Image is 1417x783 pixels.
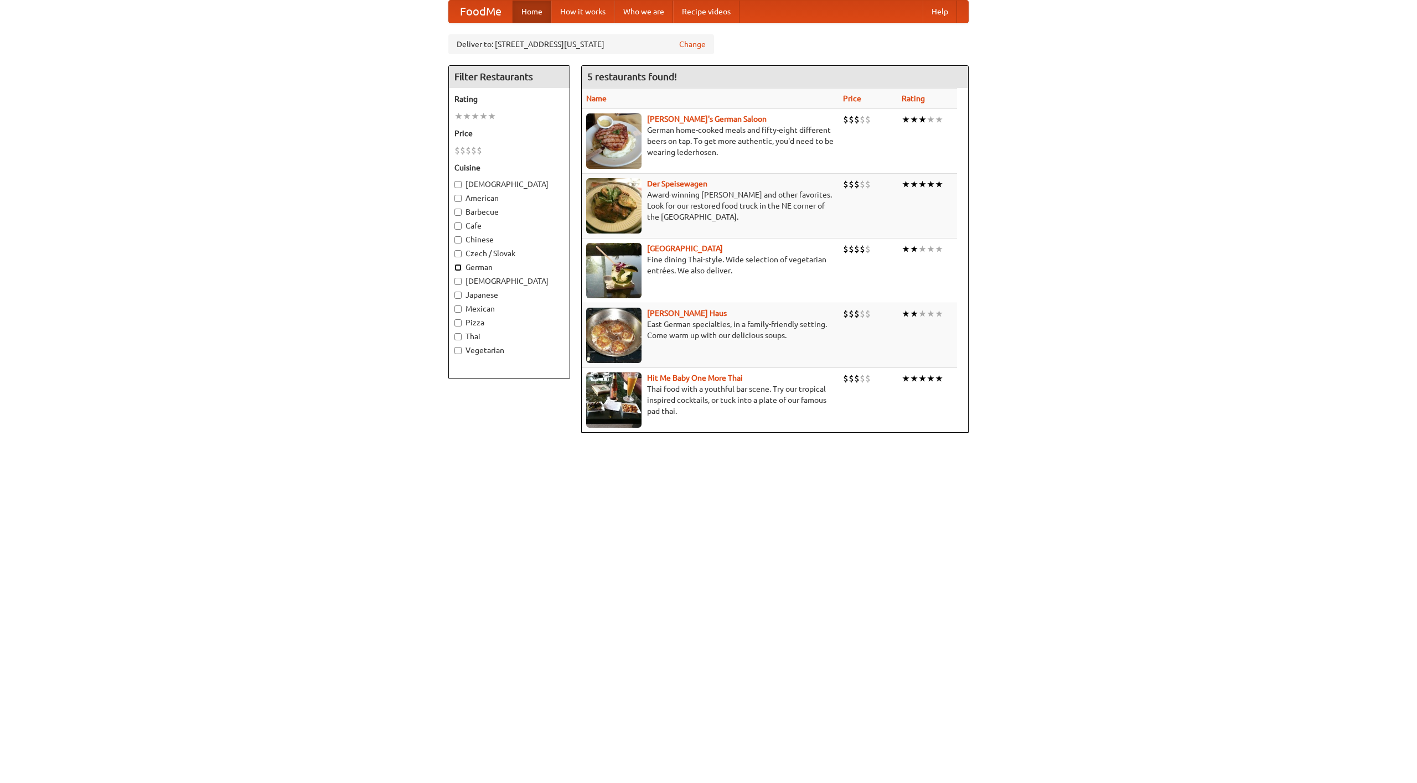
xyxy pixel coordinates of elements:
li: $ [860,113,865,126]
img: satay.jpg [586,243,642,298]
li: $ [865,178,871,190]
li: $ [460,144,466,157]
input: [DEMOGRAPHIC_DATA] [454,278,462,285]
li: ★ [902,178,910,190]
li: ★ [927,178,935,190]
li: ★ [910,243,918,255]
li: ★ [454,110,463,122]
h5: Cuisine [454,162,564,173]
h5: Rating [454,94,564,105]
li: $ [865,113,871,126]
p: Award-winning [PERSON_NAME] and other favorites. Look for our restored food truck in the NE corne... [586,189,834,222]
img: esthers.jpg [586,113,642,169]
li: $ [865,308,871,320]
li: ★ [935,113,943,126]
li: $ [854,308,860,320]
a: How it works [551,1,614,23]
a: Price [843,94,861,103]
img: babythai.jpg [586,372,642,428]
li: ★ [935,308,943,320]
li: $ [849,113,854,126]
li: ★ [935,372,943,385]
p: East German specialties, in a family-friendly setting. Come warm up with our delicious soups. [586,319,834,341]
li: $ [860,372,865,385]
li: $ [860,178,865,190]
li: $ [849,178,854,190]
h4: Filter Restaurants [449,66,570,88]
a: Hit Me Baby One More Thai [647,374,743,382]
a: Home [513,1,551,23]
p: German home-cooked meals and fifty-eight different beers on tap. To get more authentic, you'd nee... [586,125,834,158]
li: ★ [927,372,935,385]
div: Deliver to: [STREET_ADDRESS][US_STATE] [448,34,714,54]
label: [DEMOGRAPHIC_DATA] [454,179,564,190]
li: ★ [927,243,935,255]
li: ★ [910,113,918,126]
input: American [454,195,462,202]
h5: Price [454,128,564,139]
input: Czech / Slovak [454,250,462,257]
li: $ [843,308,849,320]
li: ★ [463,110,471,122]
li: $ [843,243,849,255]
li: ★ [902,308,910,320]
li: $ [854,243,860,255]
li: ★ [918,178,927,190]
input: [DEMOGRAPHIC_DATA] [454,181,462,188]
li: $ [854,178,860,190]
li: ★ [918,113,927,126]
input: Japanese [454,292,462,299]
li: ★ [910,178,918,190]
li: ★ [918,243,927,255]
li: ★ [918,308,927,320]
li: $ [854,113,860,126]
input: Pizza [454,319,462,326]
p: Thai food with a youthful bar scene. Try our tropical inspired cocktails, or tuck into a plate of... [586,383,834,417]
li: $ [477,144,482,157]
input: Cafe [454,222,462,230]
label: Vegetarian [454,345,564,356]
p: Fine dining Thai-style. Wide selection of vegetarian entrées. We also deliver. [586,254,834,276]
li: ★ [935,178,943,190]
label: American [454,193,564,204]
li: $ [466,144,471,157]
li: ★ [910,308,918,320]
li: ★ [488,110,496,122]
label: Thai [454,331,564,342]
li: ★ [902,372,910,385]
li: ★ [927,308,935,320]
li: $ [843,178,849,190]
li: $ [860,243,865,255]
li: $ [849,308,854,320]
a: Change [679,39,706,50]
li: $ [471,144,477,157]
li: $ [865,243,871,255]
label: German [454,262,564,273]
input: Chinese [454,236,462,243]
li: ★ [910,372,918,385]
li: ★ [471,110,479,122]
img: kohlhaus.jpg [586,308,642,363]
b: [GEOGRAPHIC_DATA] [647,244,723,253]
a: Who we are [614,1,673,23]
li: ★ [902,113,910,126]
a: [PERSON_NAME] Haus [647,309,727,318]
input: Mexican [454,305,462,313]
label: Mexican [454,303,564,314]
a: Help [923,1,957,23]
a: FoodMe [449,1,513,23]
a: Rating [902,94,925,103]
a: Recipe videos [673,1,739,23]
ng-pluralize: 5 restaurants found! [587,71,677,82]
input: German [454,264,462,271]
input: Barbecue [454,209,462,216]
li: $ [843,372,849,385]
a: Name [586,94,607,103]
li: $ [849,372,854,385]
a: Der Speisewagen [647,179,707,188]
input: Vegetarian [454,347,462,354]
li: $ [860,308,865,320]
a: [PERSON_NAME]'s German Saloon [647,115,767,123]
